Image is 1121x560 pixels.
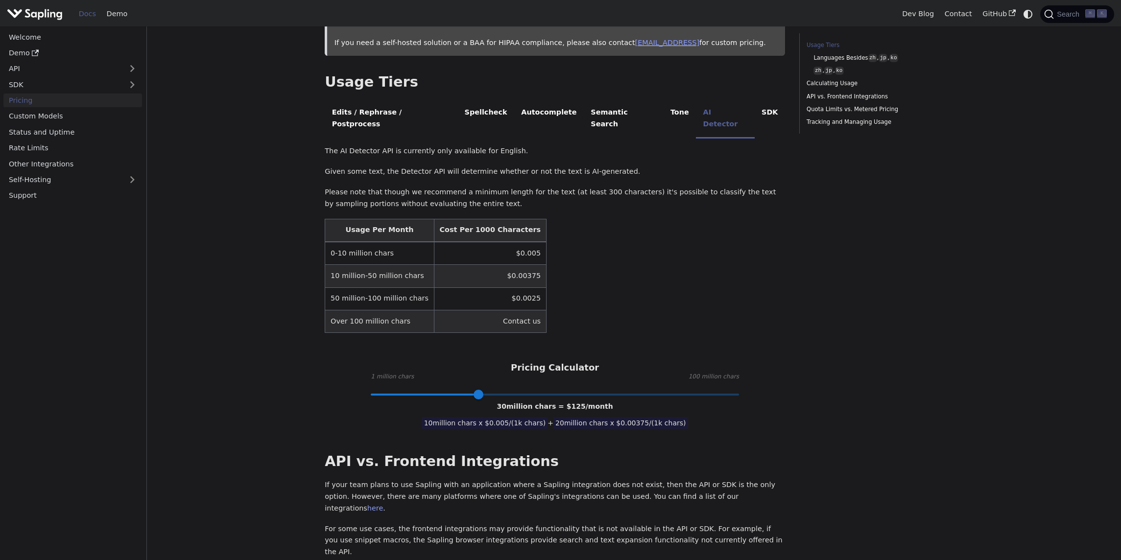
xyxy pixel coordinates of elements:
li: Edits / Rephrase / Postprocess [325,100,457,139]
kbd: K [1097,9,1107,18]
a: Quota Limits vs. Metered Pricing [807,105,939,114]
td: 0-10 million chars [325,242,434,265]
code: jp [879,54,887,62]
span: 20 million chars x $ 0.00375 /(1k chars) [553,417,688,429]
span: 100 million chars [689,372,739,382]
td: Contact us [434,310,546,332]
a: Docs [73,6,101,22]
a: Other Integrations [3,157,142,171]
td: $0.005 [434,242,546,265]
a: Rate Limits [3,141,142,155]
button: Expand sidebar category 'API' [122,62,142,76]
code: zh [868,54,877,62]
a: here [367,504,383,512]
h2: Usage Tiers [325,73,785,91]
li: Autocomplete [514,100,584,139]
a: Contact [939,6,978,22]
li: SDK [755,100,785,139]
a: Sapling.ai [7,7,66,21]
a: Custom Models [3,109,142,123]
td: $0.0025 [434,287,546,310]
span: Search [1054,10,1085,18]
a: Demo [101,6,133,22]
p: If your team plans to use Sapling with an application where a Sapling integration does not exist,... [325,479,785,514]
a: Demo [3,46,142,60]
td: $0.00375 [434,265,546,287]
th: Cost Per 1000 Characters [434,219,546,242]
a: GitHub [977,6,1021,22]
a: Dev Blog [897,6,939,22]
a: Tracking and Managing Usage [807,117,939,127]
li: AI Detector [696,100,755,139]
p: Please note that though we recommend a minimum length for the text (at least 300 characters) it's... [325,187,785,210]
a: Languages Besideszh,jp,ko [813,53,936,63]
a: Calculating Usage [807,79,939,88]
kbd: ⌘ [1085,9,1095,18]
li: Tone [664,100,696,139]
h3: Pricing Calculator [511,362,599,373]
img: Sapling.ai [7,7,63,21]
p: For some use cases, the frontend integrations may provide functionality that is not available in ... [325,523,785,558]
span: + [548,419,553,427]
a: Welcome [3,30,142,44]
span: 1 million chars [371,372,414,382]
button: Search (Command+K) [1040,5,1114,23]
button: Switch between dark and light mode (currently system mode) [1021,7,1035,21]
code: ko [835,67,844,75]
button: Expand sidebar category 'SDK' [122,77,142,92]
code: jp [824,67,833,75]
code: zh [813,67,822,75]
a: Self-Hosting [3,173,142,187]
p: Given some text, the Detector API will determine whether or not the text is AI-generated. [325,166,785,178]
th: Usage Per Month [325,219,434,242]
a: Support [3,188,142,203]
a: SDK [3,77,122,92]
p: If you need a self-hosted solution or a BAA for HIPAA compliance, please also contact for custom ... [334,37,778,49]
p: The AI Detector API is currently only available for English. [325,145,785,157]
td: 10 million-50 million chars [325,265,434,287]
h2: API vs. Frontend Integrations [325,453,785,470]
code: ko [889,54,898,62]
a: API [3,62,122,76]
a: Pricing [3,93,142,108]
span: 30 million chars = $ 125 /month [497,402,613,410]
td: Over 100 million chars [325,310,434,332]
a: Status and Uptime [3,125,142,139]
a: API vs. Frontend Integrations [807,92,939,101]
a: Usage Tiers [807,41,939,50]
li: Spellcheck [457,100,514,139]
a: zh,jp,ko [813,66,936,75]
span: 10 million chars x $ 0.005 /(1k chars) [422,417,548,429]
li: Semantic Search [584,100,664,139]
td: 50 million-100 million chars [325,287,434,310]
a: [EMAIL_ADDRESS] [635,39,699,47]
